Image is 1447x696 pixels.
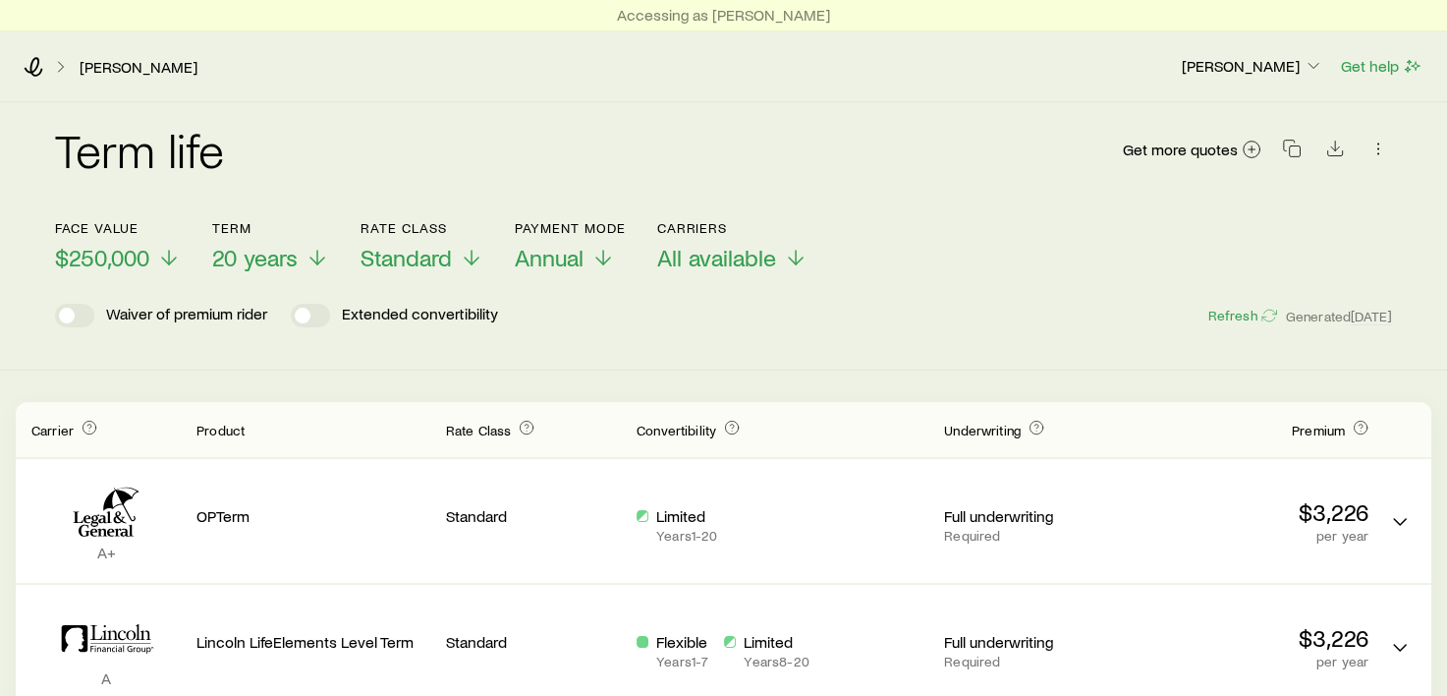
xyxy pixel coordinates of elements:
[342,304,498,327] p: Extended convertibility
[657,220,807,236] p: Carriers
[212,244,298,271] span: 20 years
[1286,308,1392,325] span: Generated
[944,654,1119,669] p: Required
[196,422,245,438] span: Product
[1135,654,1368,669] p: per year
[446,422,512,438] span: Rate Class
[744,654,808,669] p: Years 8 - 20
[944,528,1119,544] p: Required
[446,632,621,652] p: Standard
[1123,142,1238,157] span: Get more quotes
[196,632,430,652] p: Lincoln LifeElements Level Term
[196,506,430,526] p: OPTerm
[944,422,1021,438] span: Underwriting
[361,220,483,236] p: Rate Class
[1135,528,1368,544] p: per year
[55,126,224,173] h2: Term life
[515,244,584,271] span: Annual
[1292,422,1345,438] span: Premium
[361,244,452,271] span: Standard
[55,220,181,272] button: Face value$250,000
[79,58,198,77] a: [PERSON_NAME]
[617,5,830,25] p: Accessing as [PERSON_NAME]
[1181,55,1324,79] button: [PERSON_NAME]
[656,528,717,544] p: Years 1 - 20
[1206,307,1277,325] button: Refresh
[744,632,808,652] p: Limited
[657,220,807,272] button: CarriersAll available
[515,220,626,272] button: Payment ModeAnnual
[1351,308,1392,325] span: [DATE]
[1340,55,1423,78] button: Get help
[31,422,74,438] span: Carrier
[106,304,267,327] p: Waiver of premium rider
[31,668,181,688] p: A
[212,220,329,272] button: Term20 years
[656,506,717,526] p: Limited
[637,422,716,438] span: Convertibility
[361,220,483,272] button: Rate ClassStandard
[656,654,708,669] p: Years 1 - 7
[944,506,1119,526] p: Full underwriting
[1135,498,1368,526] p: $3,226
[55,220,181,236] p: Face value
[1182,56,1323,76] p: [PERSON_NAME]
[1321,143,1349,161] a: Download CSV
[55,244,149,271] span: $250,000
[446,506,621,526] p: Standard
[656,632,708,652] p: Flexible
[944,632,1119,652] p: Full underwriting
[31,543,181,562] p: A+
[212,220,329,236] p: Term
[1122,139,1262,161] a: Get more quotes
[515,220,626,236] p: Payment Mode
[657,244,776,271] span: All available
[1135,624,1368,652] p: $3,226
